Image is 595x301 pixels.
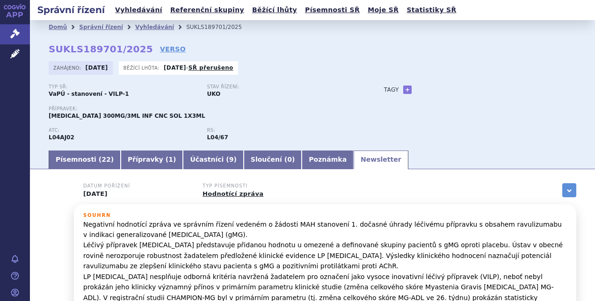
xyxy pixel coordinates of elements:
[79,24,123,30] a: Správní řízení
[135,24,174,30] a: Vyhledávání
[49,150,121,169] a: Písemnosti (22)
[203,183,310,189] h3: Typ písemnosti
[83,213,567,218] h3: Souhrn
[168,156,173,163] span: 1
[403,86,412,94] a: +
[167,4,247,16] a: Referenční skupiny
[302,150,354,169] a: Poznámka
[244,150,302,169] a: Sloučení (0)
[354,150,408,169] a: Newsletter
[121,150,183,169] a: Přípravky (1)
[287,156,292,163] span: 0
[160,44,186,54] a: VERSO
[102,156,110,163] span: 22
[384,84,399,95] h3: Tagy
[302,4,363,16] a: Písemnosti SŘ
[123,64,161,72] span: Běžící lhůta:
[49,84,197,90] p: Typ SŘ:
[86,64,108,71] strong: [DATE]
[229,156,234,163] span: 9
[164,64,233,72] p: -
[207,84,356,90] p: Stav řízení:
[207,91,220,97] strong: UKO
[49,43,153,55] strong: SUKLS189701/2025
[49,128,197,133] p: ATC:
[53,64,83,72] span: Zahájeno:
[189,64,233,71] a: SŘ přerušeno
[83,190,191,198] p: [DATE]
[186,20,254,34] li: SUKLS189701/2025
[203,190,263,197] a: Hodnotící zpráva
[249,4,300,16] a: Běžící lhůty
[562,183,576,197] a: zobrazit vše
[49,134,74,141] strong: RAVULIZUMAB
[183,150,243,169] a: Účastníci (9)
[164,64,186,71] strong: [DATE]
[49,24,67,30] a: Domů
[404,4,459,16] a: Statistiky SŘ
[365,4,401,16] a: Moje SŘ
[112,4,165,16] a: Vyhledávání
[49,113,205,119] span: [MEDICAL_DATA] 300MG/3ML INF CNC SOL 1X3ML
[207,134,228,141] strong: ravulizumab
[207,128,356,133] p: RS:
[49,106,365,112] p: Přípravek:
[49,91,129,97] strong: VaPÚ - stanovení - VILP-1
[83,183,191,189] h3: Datum pořízení
[30,3,112,16] h2: Správní řízení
